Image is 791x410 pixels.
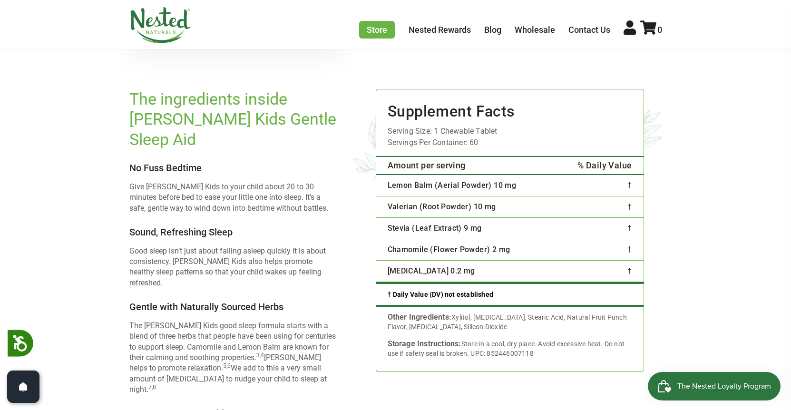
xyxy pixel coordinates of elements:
h4: Sound, Refreshing Sleep [129,226,338,238]
h4: Gentle with Naturally Sourced Herbs [129,301,338,313]
b: Storage Instructions: [388,339,461,348]
td: † [553,175,644,196]
p: The [PERSON_NAME] Kids good sleep formula starts with a blend of three herbs that people have bee... [129,321,338,395]
th: Amount per serving [376,156,553,175]
a: Contact Us [568,25,610,35]
h3: Supplement Facts [376,89,644,126]
h2: The ingredients inside [PERSON_NAME] Kids Gentle Sleep Aid [129,89,338,150]
sup: 5,6 [223,362,231,369]
iframe: Button to open loyalty program pop-up [648,372,781,400]
td: † [553,217,644,239]
img: Nested Naturals [129,7,191,43]
td: † [553,239,644,260]
td: Chamomile (Flower Powder) 2 mg [376,239,553,260]
td: Valerian (Root Powder) 10 mg [376,196,553,217]
td: [MEDICAL_DATA] 0.2 mg [376,260,553,282]
p: Good sleep isn’t just about falling asleep quickly it is about consistency. [PERSON_NAME] Kids al... [129,246,338,289]
sup: 3,4 [256,352,264,359]
div: Servings Per Container: 60 [376,137,644,148]
p: Give [PERSON_NAME] Kids to your child about 20 to 30 minutes before bed to ease your little one i... [129,182,338,214]
td: Lemon Balm (Aerial Powder) 10 mg [376,175,553,196]
td: † [553,260,644,282]
div: Serving Size: 1 Chewable Tablet [376,126,644,137]
h4: No Fuss Bedtime [129,162,338,174]
td: Stevia (Leaf Extract) 9 mg [376,217,553,239]
a: 0 [640,25,662,35]
a: Wholesale [515,25,555,35]
th: % Daily Value [553,156,644,175]
a: Nested Rewards [409,25,471,35]
button: Open [7,371,39,403]
div: Store in a cool, dry place. Avoid excessive heat. Do not use if safety seal is broken. UPC: 85244... [388,339,632,358]
sup: 7,8 [148,384,156,390]
b: Other Ingredients: [388,312,452,322]
td: † [553,196,644,217]
div: Xylitol, [MEDICAL_DATA], Stearic Acid, Natural Fruit Punch Flavor, [MEDICAL_DATA], Silicon Dioxide [388,312,632,332]
div: † Daily Value (DV) not established [376,282,644,307]
a: Blog [484,25,501,35]
span: 0 [657,25,662,35]
a: Store [359,21,395,39]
